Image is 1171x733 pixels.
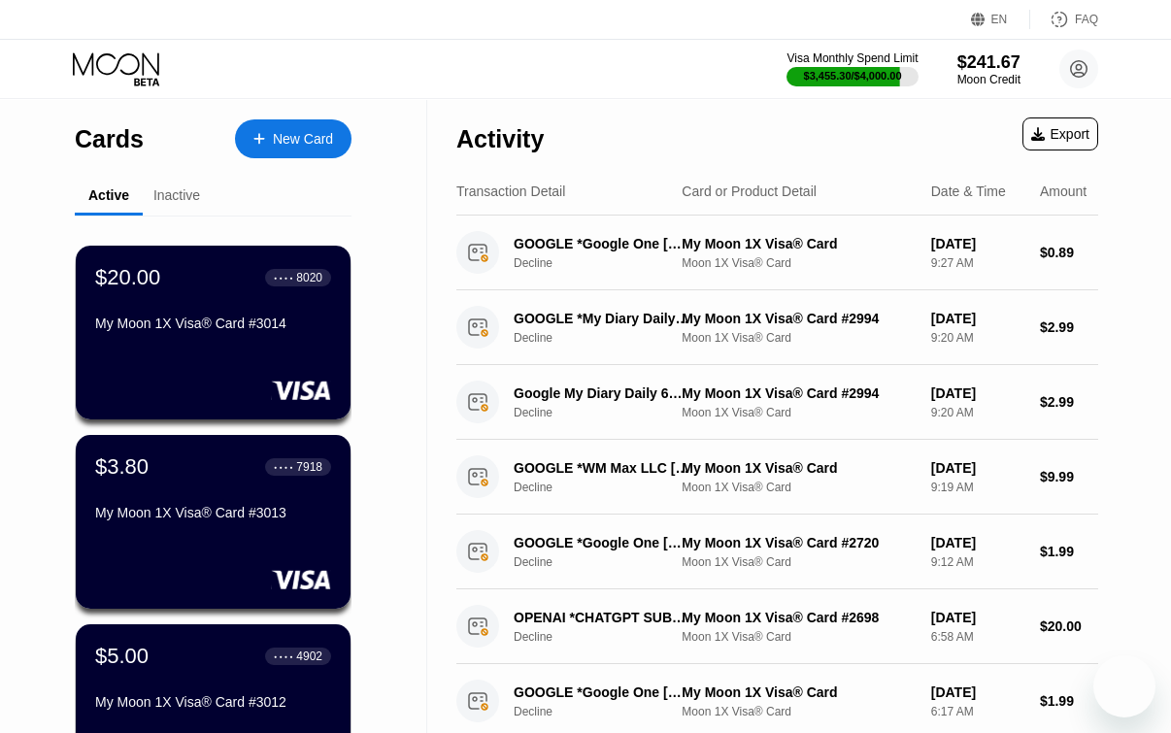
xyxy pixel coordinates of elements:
div: [DATE] [931,311,1024,326]
div: GOOGLE *WM Max LLC [DOMAIN_NAME][URL][GEOGRAPHIC_DATA] [514,460,689,476]
div: [DATE] [931,535,1024,550]
div: $9.99 [1040,469,1098,484]
div: My Moon 1X Visa® Card #3012 [95,694,331,710]
div: Google My Diary Daily 650-2530000 US [514,385,689,401]
div: $2.99 [1040,319,1098,335]
div: [DATE] [931,236,1024,251]
div: Active [88,187,129,203]
div: $3,455.30 / $4,000.00 [804,70,902,82]
div: Moon 1X Visa® Card [682,705,915,718]
div: $20.00● ● ● ●8020My Moon 1X Visa® Card #3014 [76,246,351,419]
div: [DATE] [931,684,1024,700]
div: $20.00 [1040,618,1098,634]
div: GOOGLE *Google One [PHONE_NUMBER] USDeclineMy Moon 1X Visa® Card #2720Moon 1X Visa® Card[DATE]9:1... [456,515,1098,589]
div: My Moon 1X Visa® Card #2994 [682,311,915,326]
div: My Moon 1X Visa® Card #3013 [95,505,331,520]
div: GOOGLE *Google One [PHONE_NUMBER] US [514,535,689,550]
div: GOOGLE *Google One [PHONE_NUMBER] USDeclineMy Moon 1X Visa® CardMoon 1X Visa® Card[DATE]9:27 AM$0.89 [456,216,1098,290]
div: 9:19 AM [931,481,1024,494]
div: GOOGLE *My Diary Daily [PHONE_NUMBER] US [514,311,689,326]
div: My Moon 1X Visa® Card #3014 [95,316,331,331]
div: $2.99 [1040,394,1098,410]
div: 9:27 AM [931,256,1024,270]
div: [DATE] [931,385,1024,401]
div: Moon 1X Visa® Card [682,555,915,569]
div: 7918 [296,460,322,474]
div: Moon 1X Visa® Card [682,481,915,494]
div: Inactive [153,187,200,203]
div: $1.99 [1040,544,1098,559]
div: $20.00 [95,265,160,290]
div: $5.00 [95,644,149,669]
div: My Moon 1X Visa® Card #2698 [682,610,915,625]
iframe: Button to launch messaging window [1093,655,1155,717]
div: My Moon 1X Visa® Card [682,460,915,476]
div: My Moon 1X Visa® Card [682,236,915,251]
div: EN [991,13,1008,26]
div: 8020 [296,271,322,284]
div: $3.80 [95,454,149,480]
div: Decline [514,406,703,419]
div: [DATE] [931,610,1024,625]
div: Moon 1X Visa® Card [682,630,915,644]
div: OPENAI *CHATGPT SUBSCR [PHONE_NUMBER] USDeclineMy Moon 1X Visa® Card #2698Moon 1X Visa® Card[DATE... [456,589,1098,664]
div: $3.80● ● ● ●7918My Moon 1X Visa® Card #3013 [76,435,351,609]
div: Date & Time [931,183,1006,199]
div: Moon 1X Visa® Card [682,331,915,345]
div: New Card [235,119,351,158]
div: EN [971,10,1030,29]
div: Decline [514,481,703,494]
div: ● ● ● ● [274,653,293,659]
div: Moon Credit [957,73,1020,86]
div: FAQ [1075,13,1098,26]
div: Card or Product Detail [682,183,817,199]
div: 9:12 AM [931,555,1024,569]
div: Decline [514,555,703,569]
div: $1.99 [1040,693,1098,709]
div: Google My Diary Daily 650-2530000 USDeclineMy Moon 1X Visa® Card #2994Moon 1X Visa® Card[DATE]9:2... [456,365,1098,440]
div: OPENAI *CHATGPT SUBSCR [PHONE_NUMBER] US [514,610,689,625]
div: GOOGLE *Google One [PHONE_NUMBER] US [514,236,689,251]
div: Export [1031,126,1089,142]
div: 4902 [296,650,322,663]
div: [DATE] [931,460,1024,476]
div: FAQ [1030,10,1098,29]
div: Visa Monthly Spend Limit$3,455.30/$4,000.00 [786,51,918,86]
div: Export [1022,117,1098,150]
div: Cards [75,125,144,153]
div: GOOGLE *My Diary Daily [PHONE_NUMBER] USDeclineMy Moon 1X Visa® Card #2994Moon 1X Visa® Card[DATE... [456,290,1098,365]
div: Decline [514,256,703,270]
div: $241.67 [957,52,1020,73]
div: Decline [514,331,703,345]
div: Decline [514,630,703,644]
div: Transaction Detail [456,183,565,199]
div: My Moon 1X Visa® Card #2994 [682,385,915,401]
div: My Moon 1X Visa® Card #2720 [682,535,915,550]
div: Moon 1X Visa® Card [682,256,915,270]
div: Visa Monthly Spend Limit [786,51,918,65]
div: $241.67Moon Credit [957,52,1020,86]
div: New Card [273,131,333,148]
div: GOOGLE *Google One [PHONE_NUMBER] US [514,684,689,700]
div: Decline [514,705,703,718]
div: 9:20 AM [931,406,1024,419]
div: Amount [1040,183,1087,199]
div: GOOGLE *WM Max LLC [DOMAIN_NAME][URL][GEOGRAPHIC_DATA]DeclineMy Moon 1X Visa® CardMoon 1X Visa® C... [456,440,1098,515]
div: Moon 1X Visa® Card [682,406,915,419]
div: 6:17 AM [931,705,1024,718]
div: 6:58 AM [931,630,1024,644]
div: Activity [456,125,544,153]
div: $0.89 [1040,245,1098,260]
div: 9:20 AM [931,331,1024,345]
div: ● ● ● ● [274,464,293,470]
div: ● ● ● ● [274,275,293,281]
div: My Moon 1X Visa® Card [682,684,915,700]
